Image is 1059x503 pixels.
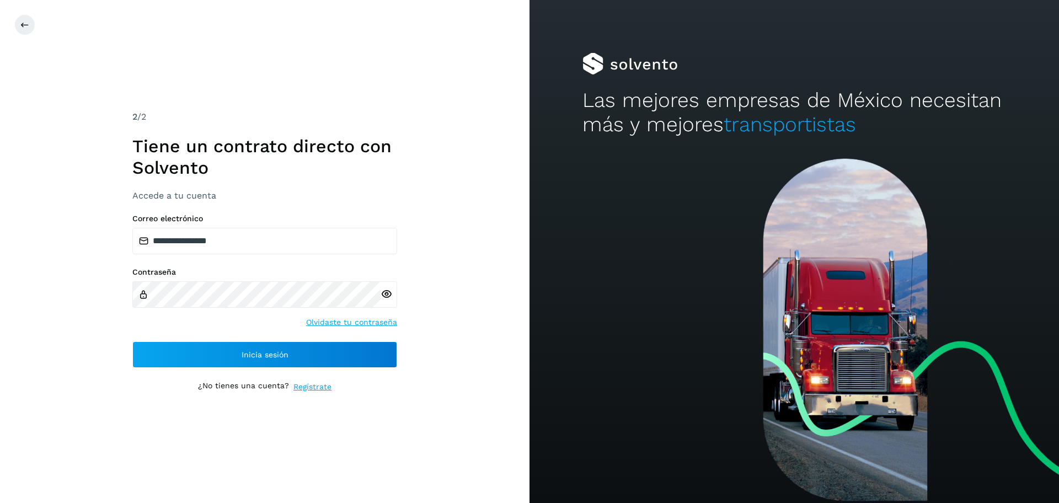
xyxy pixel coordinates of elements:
[293,381,331,393] a: Regístrate
[132,190,397,201] h3: Accede a tu cuenta
[724,113,856,136] span: transportistas
[132,110,397,124] div: /2
[132,136,397,178] h1: Tiene un contrato directo con Solvento
[132,267,397,277] label: Contraseña
[132,214,397,223] label: Correo electrónico
[582,88,1006,137] h2: Las mejores empresas de México necesitan más y mejores
[198,381,289,393] p: ¿No tienes una cuenta?
[132,111,137,122] span: 2
[242,351,288,358] span: Inicia sesión
[306,317,397,328] a: Olvidaste tu contraseña
[132,341,397,368] button: Inicia sesión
